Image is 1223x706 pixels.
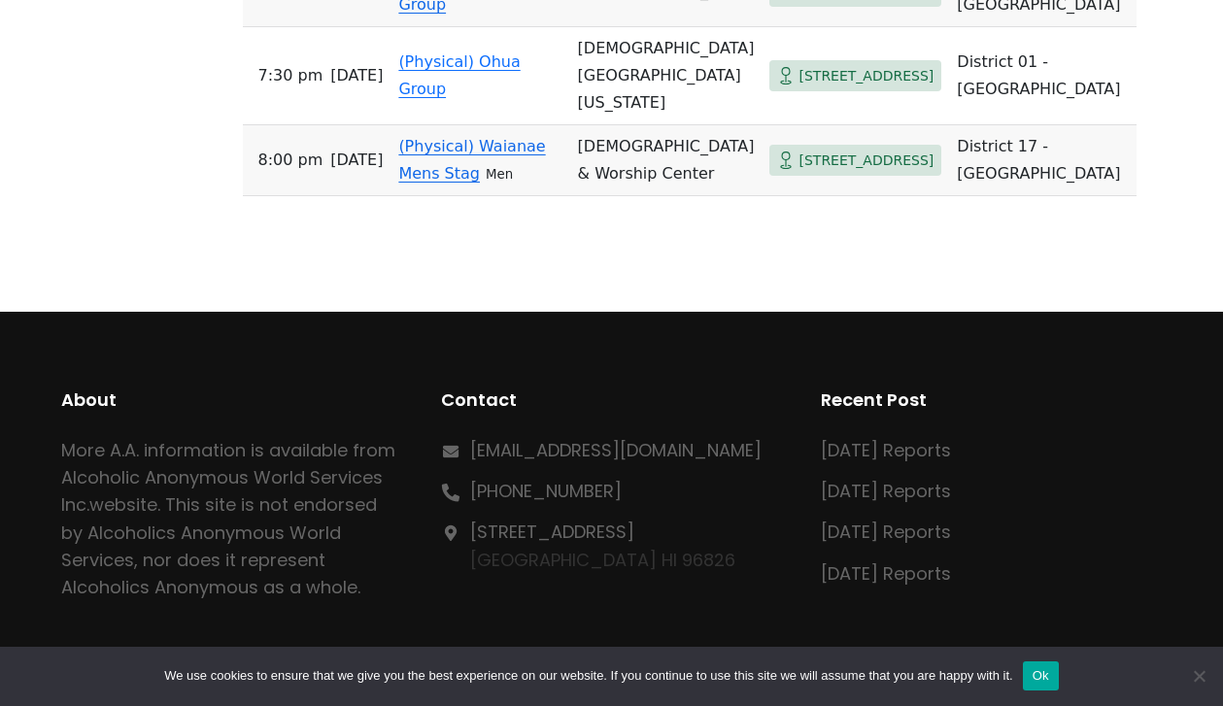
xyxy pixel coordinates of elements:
p: [GEOGRAPHIC_DATA] HI 96826 [470,519,735,573]
span: [DATE] [330,62,383,89]
a: website [89,492,157,517]
a: [DATE] Reports [821,479,951,503]
td: District 01 - [GEOGRAPHIC_DATA] [949,27,1136,125]
p: More A.A. information is available from Alcoholic Anonymous World Services Inc. . This site is no... [61,437,402,600]
a: [PHONE_NUMBER] [470,479,622,503]
button: Ok [1023,661,1059,690]
span: [DATE] [330,147,383,174]
td: [DEMOGRAPHIC_DATA] & Worship Center [570,125,763,196]
a: [DATE] Reports [821,561,951,586]
span: We use cookies to ensure that we give you the best experience on our website. If you continue to ... [164,666,1012,686]
h2: Recent Post [821,387,1162,414]
a: [EMAIL_ADDRESS][DOMAIN_NAME] [470,438,762,462]
a: (Physical) Waianae Mens Stag [398,137,545,183]
span: 7:30 PM [258,62,323,89]
span: [STREET_ADDRESS] [798,149,934,173]
span: [STREET_ADDRESS] [798,64,934,88]
span: 8:00 PM [258,147,323,174]
td: District 17 - [GEOGRAPHIC_DATA] [949,125,1136,196]
h2: Contact [441,387,782,414]
a: [DATE] Reports [821,438,951,462]
a: (Physical) Ohua Group [398,52,520,98]
small: Men [486,167,513,182]
span: No [1189,666,1208,686]
a: [DATE] Reports [821,520,951,544]
h2: About [61,387,402,414]
a: [STREET_ADDRESS] [470,520,634,544]
td: [DEMOGRAPHIC_DATA][GEOGRAPHIC_DATA][US_STATE] [570,27,763,125]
